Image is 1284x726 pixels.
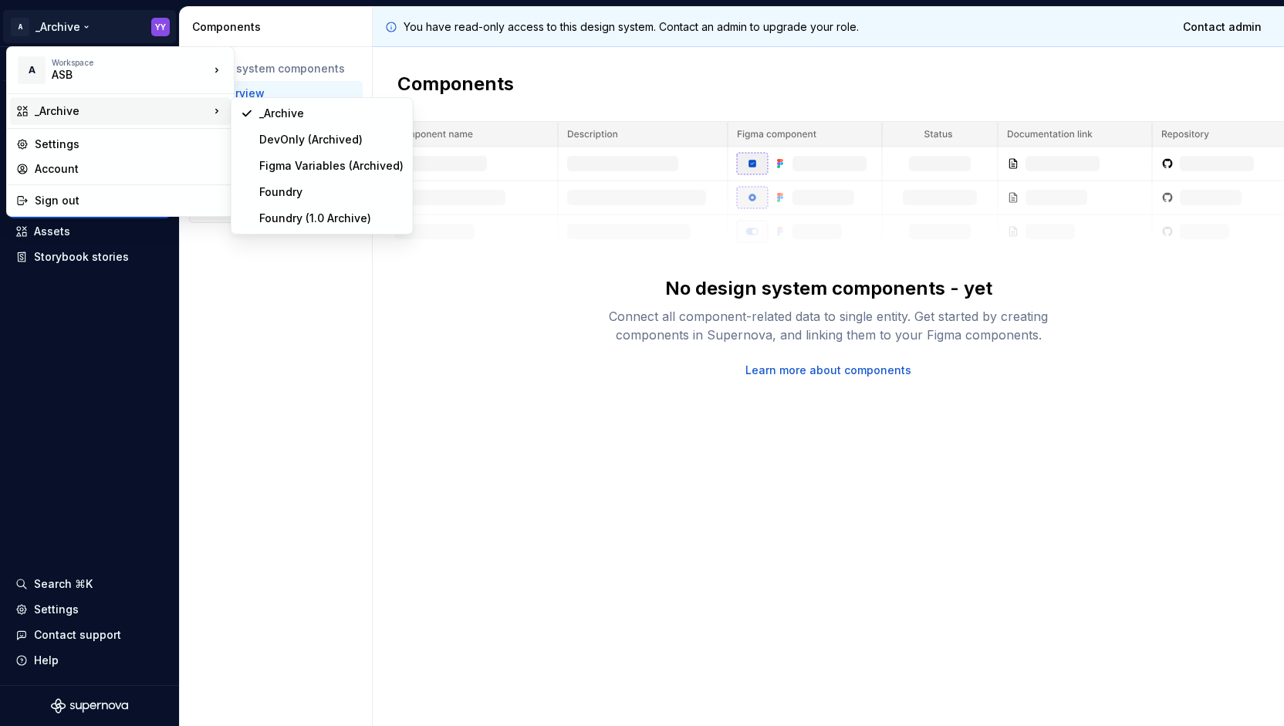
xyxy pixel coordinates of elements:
[52,58,209,67] div: Workspace
[35,161,225,177] div: Account
[52,67,183,83] div: ASB
[18,56,46,84] div: A
[259,184,404,200] div: Foundry
[259,106,404,121] div: _Archive
[259,211,404,226] div: Foundry (1.0 Archive)
[259,132,404,147] div: DevOnly (Archived)
[259,158,404,174] div: Figma Variables (Archived)
[35,137,225,152] div: Settings
[35,193,225,208] div: Sign out
[35,103,209,119] div: _Archive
